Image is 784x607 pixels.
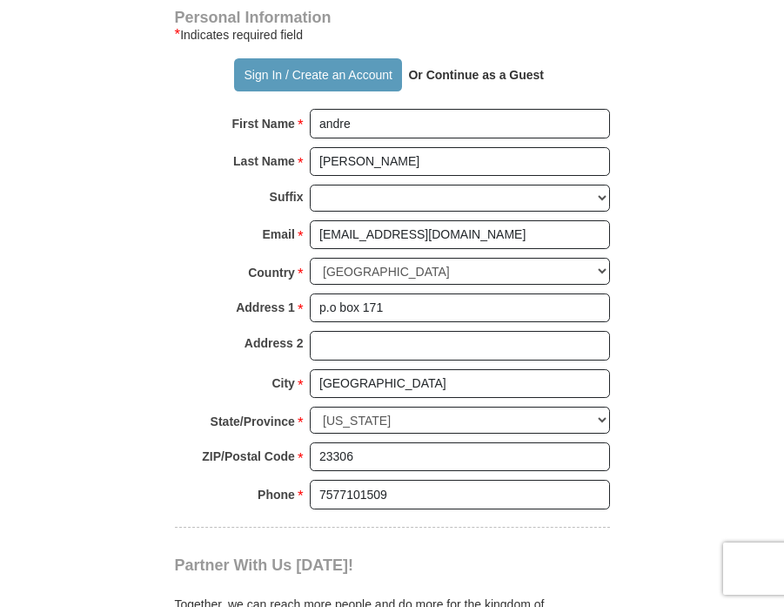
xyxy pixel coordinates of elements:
[248,260,295,285] strong: Country
[270,185,304,209] strong: Suffix
[236,295,295,320] strong: Address 1
[234,58,402,91] button: Sign In / Create an Account
[263,222,295,246] strong: Email
[175,556,354,574] span: Partner With Us [DATE]!
[245,331,304,355] strong: Address 2
[258,482,295,507] strong: Phone
[175,10,610,24] h4: Personal Information
[211,409,295,434] strong: State/Province
[175,24,610,45] div: Indicates required field
[232,111,295,136] strong: First Name
[271,371,294,395] strong: City
[233,149,295,173] strong: Last Name
[202,444,295,469] strong: ZIP/Postal Code
[408,68,544,82] strong: Or Continue as a Guest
